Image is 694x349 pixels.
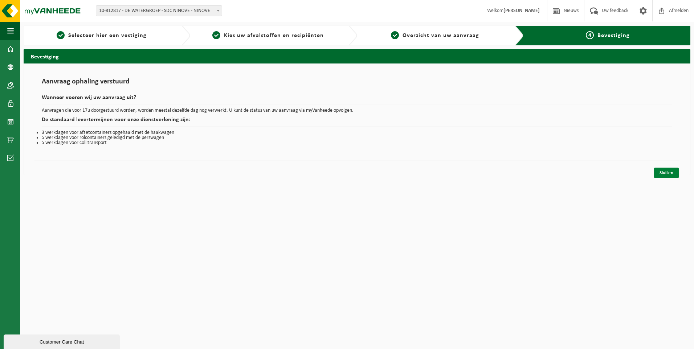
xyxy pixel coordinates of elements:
[224,33,324,38] span: Kies uw afvalstoffen en recipiënten
[42,135,672,140] li: 5 werkdagen voor rolcontainers geledigd met de perswagen
[403,33,479,38] span: Overzicht van uw aanvraag
[654,168,679,178] a: Sluiten
[42,140,672,145] li: 5 werkdagen voor collitransport
[96,6,222,16] span: 10-812817 - DE WATERGROEP - SDC NINOVE - NINOVE
[96,5,222,16] span: 10-812817 - DE WATERGROEP - SDC NINOVE - NINOVE
[57,31,65,39] span: 1
[42,78,672,89] h1: Aanvraag ophaling verstuurd
[27,31,176,40] a: 1Selecteer hier een vestiging
[361,31,509,40] a: 3Overzicht van uw aanvraag
[586,31,594,39] span: 4
[42,117,672,127] h2: De standaard levertermijnen voor onze dienstverlening zijn:
[4,333,121,349] iframe: chat widget
[194,31,342,40] a: 2Kies uw afvalstoffen en recipiënten
[42,130,672,135] li: 3 werkdagen voor afzetcontainers opgehaald met de haakwagen
[391,31,399,39] span: 3
[68,33,147,38] span: Selecteer hier een vestiging
[503,8,540,13] strong: [PERSON_NAME]
[42,95,672,104] h2: Wanneer voeren wij uw aanvraag uit?
[42,108,672,113] p: Aanvragen die voor 17u doorgestuurd worden, worden meestal dezelfde dag nog verwerkt. U kunt de s...
[212,31,220,39] span: 2
[597,33,630,38] span: Bevestiging
[24,49,690,63] h2: Bevestiging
